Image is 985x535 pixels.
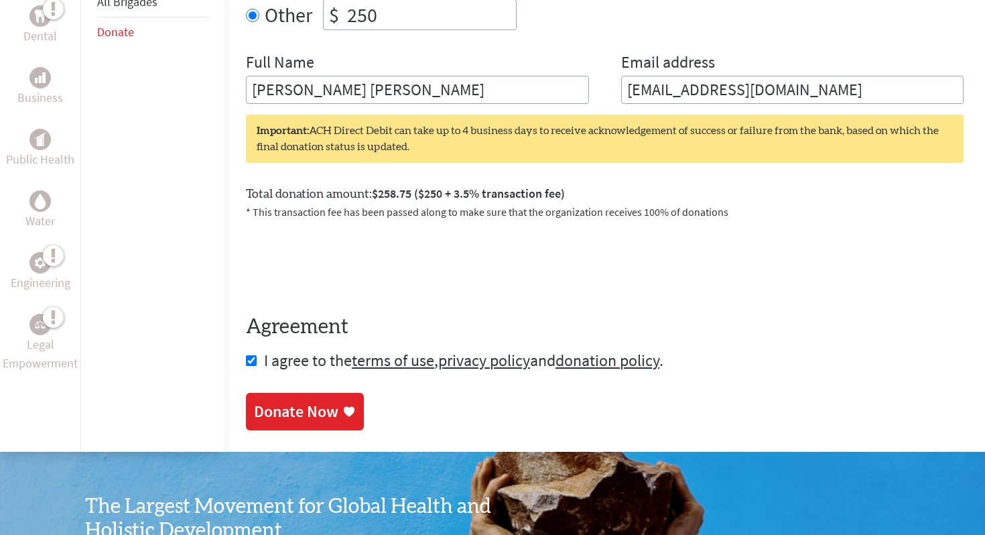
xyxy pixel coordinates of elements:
img: Engineering [35,257,46,268]
p: Engineering [11,274,70,292]
p: Legal Empowerment [3,335,78,373]
img: Dental [35,10,46,23]
a: Legal EmpowermentLegal Empowerment [3,314,78,373]
h4: Agreement [246,315,964,339]
label: Full Name [246,52,314,76]
a: Public HealthPublic Health [6,129,74,169]
span: I agree to the , and . [264,350,663,371]
p: * This transaction fee has been passed along to make sure that the organization receives 100% of ... [246,204,964,220]
label: Email address [621,52,715,76]
div: Donate Now [254,401,338,422]
a: privacy policy [438,350,530,371]
li: Donate [97,17,208,47]
p: Dental [23,27,57,46]
img: Legal Empowerment [35,320,46,329]
input: Enter Full Name [246,76,589,104]
a: donation policy [555,350,659,371]
img: Public Health [35,133,46,146]
div: Dental [29,5,51,27]
div: Engineering [29,252,51,274]
strong: Important: [257,125,309,136]
a: Donate Now [246,393,364,430]
img: Water [35,194,46,209]
iframe: reCAPTCHA [246,236,450,288]
a: Donate [97,24,134,40]
p: Water [25,212,55,231]
div: ACH Direct Debit can take up to 4 business days to receive acknowledgement of success or failure ... [246,115,964,163]
span: $258.75 ($250 + 3.5% transaction fee) [372,186,565,201]
a: EngineeringEngineering [11,252,70,292]
p: Business [17,88,63,107]
a: terms of use [352,350,434,371]
input: Your Email [621,76,964,104]
a: BusinessBusiness [17,67,63,107]
label: Total donation amount: [246,184,565,204]
img: Business [35,72,46,83]
a: DentalDental [23,5,57,46]
div: Public Health [29,129,51,150]
div: Legal Empowerment [29,314,51,335]
div: Water [29,190,51,212]
p: Public Health [6,150,74,169]
a: WaterWater [25,190,55,231]
div: Business [29,67,51,88]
